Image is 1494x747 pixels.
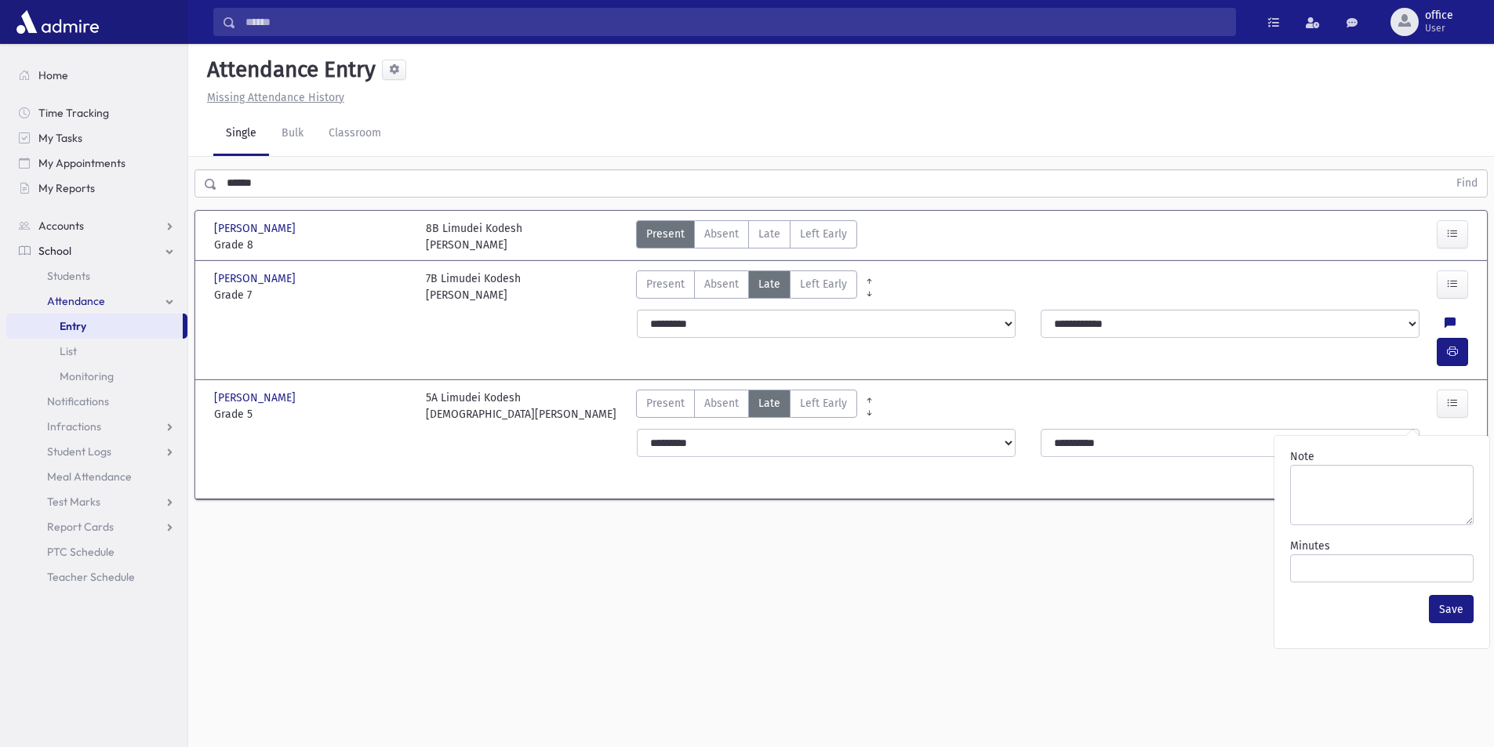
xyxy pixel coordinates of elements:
span: [PERSON_NAME] [214,390,299,406]
span: My Appointments [38,156,125,170]
a: Report Cards [6,514,187,539]
span: Late [758,276,780,292]
span: User [1425,22,1453,34]
a: Teacher Schedule [6,564,187,589]
span: Meal Attendance [47,470,132,484]
span: Accounts [38,219,84,233]
span: Grade 7 [214,287,410,303]
span: [PERSON_NAME] [214,270,299,287]
span: Student Logs [47,444,111,459]
span: Students [47,269,90,283]
a: Home [6,63,187,88]
h5: Attendance Entry [201,56,376,83]
a: Test Marks [6,489,187,514]
span: School [38,244,71,258]
a: Attendance [6,288,187,314]
span: Test Marks [47,495,100,509]
span: Monitoring [60,369,114,383]
span: Left Early [800,276,847,292]
span: Absent [704,276,739,292]
a: Time Tracking [6,100,187,125]
span: Late [758,226,780,242]
span: My Reports [38,181,95,195]
div: 8B Limudei Kodesh [PERSON_NAME] [426,220,522,253]
input: Search [236,8,1235,36]
div: AttTypes [636,220,857,253]
button: Save [1429,595,1474,623]
a: Students [6,263,187,288]
a: Entry [6,314,183,339]
a: Missing Attendance History [201,91,344,104]
a: Classroom [316,112,394,156]
a: School [6,238,187,263]
span: Notifications [47,394,109,408]
span: Absent [704,226,739,242]
a: Notifications [6,389,187,414]
a: Single [213,112,269,156]
span: Attendance [47,294,105,308]
span: Entry [60,319,86,333]
div: AttTypes [636,270,857,303]
button: Find [1447,170,1487,197]
a: Student Logs [6,439,187,464]
a: Accounts [6,213,187,238]
a: My Appointments [6,150,187,176]
label: Note [1290,448,1314,465]
u: Missing Attendance History [207,91,344,104]
div: 7B Limudei Kodesh [PERSON_NAME] [426,270,521,303]
span: Late [758,395,780,412]
span: Present [646,226,685,242]
a: Infractions [6,414,187,439]
img: AdmirePro [13,6,103,38]
a: My Tasks [6,125,187,150]
div: 5A Limudei Kodesh [DEMOGRAPHIC_DATA][PERSON_NAME] [426,390,616,422]
a: Meal Attendance [6,464,187,489]
span: Absent [704,395,739,412]
span: Time Tracking [38,106,109,120]
span: office [1425,9,1453,22]
a: Bulk [269,112,316,156]
span: List [60,344,77,358]
span: My Tasks [38,131,82,145]
span: Report Cards [47,520,114,534]
span: Teacher Schedule [47,570,135,584]
a: Monitoring [6,364,187,389]
span: Left Early [800,395,847,412]
span: Home [38,68,68,82]
a: List [6,339,187,364]
span: Left Early [800,226,847,242]
span: Grade 8 [214,237,410,253]
span: [PERSON_NAME] [214,220,299,237]
a: PTC Schedule [6,539,187,564]
label: Minutes [1290,538,1330,554]
span: Present [646,276,685,292]
span: PTC Schedule [47,545,115,559]
div: AttTypes [636,390,857,422]
span: Grade 5 [214,406,410,422]
a: My Reports [6,176,187,201]
span: Present [646,395,685,412]
span: Infractions [47,419,101,433]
